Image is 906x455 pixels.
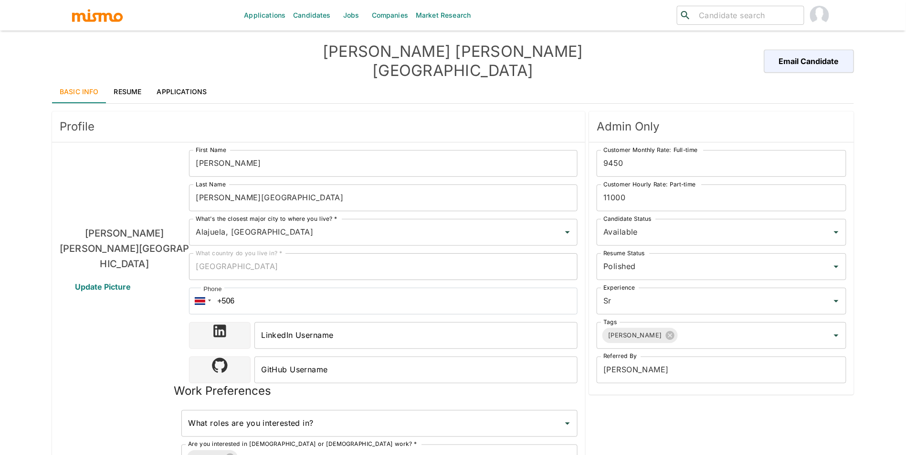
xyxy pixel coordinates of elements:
img: Lester Angulo Montenegro [89,150,160,222]
button: Open [561,417,574,430]
button: Open [561,226,574,239]
span: [PERSON_NAME] [602,330,668,341]
span: Update Picture [63,275,142,298]
label: Tags [603,318,617,326]
img: logo [71,8,124,22]
button: Open [830,260,843,273]
div: Costa Rica: + 506 [189,288,214,314]
button: Email Candidate [764,50,854,73]
h4: [PERSON_NAME] [PERSON_NAME][GEOGRAPHIC_DATA] [253,42,653,80]
label: Resume Status [603,249,645,257]
input: 1 (702) 123-4567 [189,288,578,314]
div: Phone [201,284,224,294]
a: Basic Info [52,80,106,103]
h5: Work Preferences [174,383,271,399]
button: Open [830,294,843,308]
label: What country do you live in? * [196,249,283,257]
label: Last Name [196,180,226,188]
a: Resume [106,80,149,103]
label: What's the closest major city to where you live? * [196,215,337,223]
label: Are you interested in [DEMOGRAPHIC_DATA] or [DEMOGRAPHIC_DATA] work? * [188,440,417,448]
label: Experience [603,283,635,292]
button: Open [830,329,843,342]
img: Maria Lujan Ciommo [810,6,829,25]
span: Admin Only [597,119,846,134]
label: First Name [196,146,226,154]
button: Open [830,226,843,239]
label: Customer Hourly Rate: Part-time [603,180,696,188]
h6: [PERSON_NAME] [PERSON_NAME][GEOGRAPHIC_DATA] [60,226,189,271]
label: Candidate Status [603,215,652,223]
a: Applications [149,80,215,103]
label: Referred By [603,352,637,360]
div: [PERSON_NAME] [602,328,678,343]
label: Customer Monthly Rate: Full-time [603,146,698,154]
span: Profile [60,119,578,134]
input: Candidate search [695,9,800,22]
